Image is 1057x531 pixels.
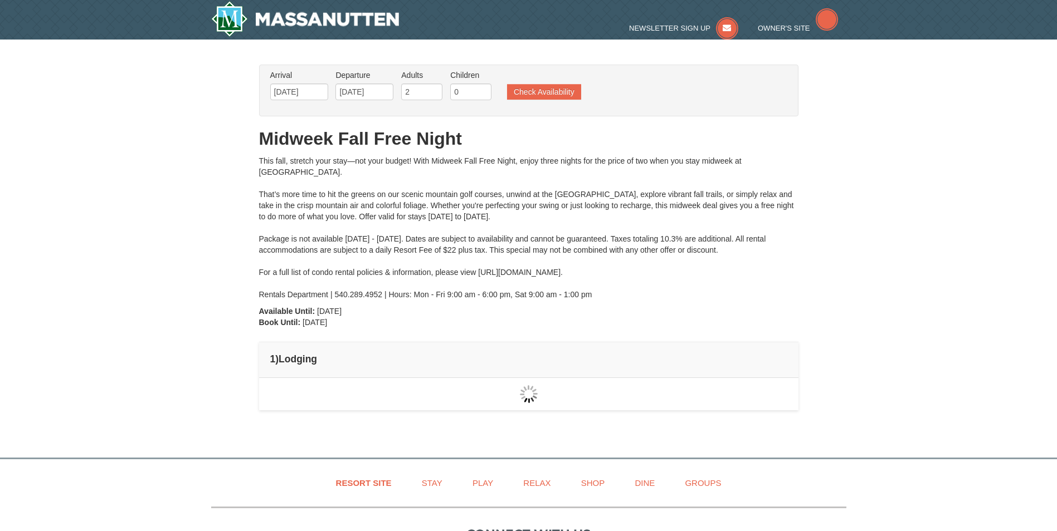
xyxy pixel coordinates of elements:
span: Newsletter Sign Up [629,24,710,32]
span: [DATE] [317,307,342,316]
label: Departure [335,70,393,81]
span: Owner's Site [758,24,810,32]
span: ) [275,353,279,365]
label: Children [450,70,491,81]
a: Shop [567,470,619,495]
a: Resort Site [322,470,406,495]
span: [DATE] [303,318,327,327]
h4: 1 Lodging [270,353,787,365]
a: Massanutten Resort [211,1,400,37]
label: Adults [401,70,442,81]
a: Play [459,470,507,495]
img: wait gif [520,385,538,403]
a: Stay [408,470,456,495]
a: Relax [509,470,564,495]
a: Groups [671,470,735,495]
strong: Available Until: [259,307,315,316]
h1: Midweek Fall Free Night [259,127,798,150]
label: Arrival [270,70,328,81]
div: This fall, stretch your stay—not your budget! With Midweek Fall Free Night, enjoy three nights fo... [259,155,798,300]
a: Owner's Site [758,24,838,32]
a: Newsletter Sign Up [629,24,738,32]
img: Massanutten Resort Logo [211,1,400,37]
a: Dine [621,470,669,495]
button: Check Availability [507,84,581,100]
strong: Book Until: [259,318,301,327]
